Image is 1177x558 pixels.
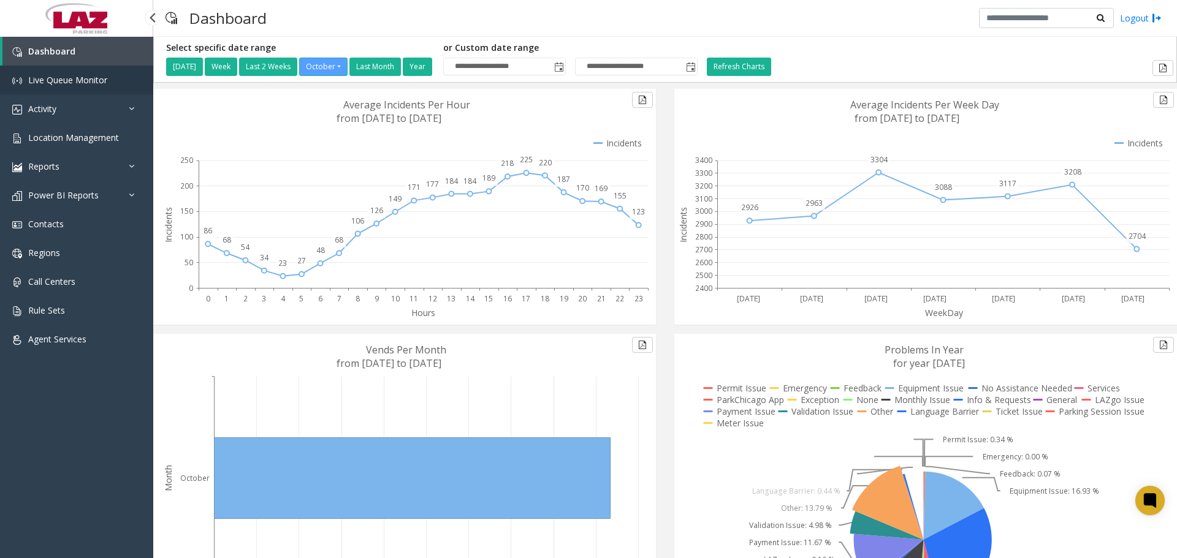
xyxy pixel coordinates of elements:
[223,235,231,245] text: 68
[375,293,379,304] text: 9
[243,293,248,304] text: 2
[503,293,512,304] text: 16
[1152,12,1162,25] img: logout
[206,293,210,304] text: 0
[695,232,712,242] text: 2800
[1153,92,1174,108] button: Export to pdf
[557,174,570,184] text: 187
[278,258,287,268] text: 23
[541,293,549,304] text: 18
[737,293,760,304] text: [DATE]
[343,98,470,111] text: Average Incidents Per Hour
[576,183,589,193] text: 170
[539,157,552,168] text: 220
[501,158,514,168] text: 218
[166,43,434,53] h5: Select specific date range
[180,155,193,165] text: 250
[262,293,266,304] text: 3
[1062,293,1085,304] text: [DATE]
[12,249,22,258] img: 'icon'
[28,218,64,230] span: Contacts
[351,216,364,226] text: 106
[482,173,495,183] text: 189
[578,293,587,304] text: 20
[749,537,831,548] text: Payment Issue: 11.67 %
[520,154,533,165] text: 225
[408,182,421,192] text: 171
[595,183,608,194] text: 169
[166,58,203,76] button: [DATE]
[12,134,22,143] img: 'icon'
[12,277,22,287] img: 'icon'
[409,293,418,304] text: 11
[695,283,712,293] text: 2400
[463,176,477,186] text: 184
[180,181,193,191] text: 200
[349,58,401,76] button: Last Month
[943,434,1013,445] text: Permit Issue: 0.34 %
[749,520,832,530] text: Validation Issue: 4.98 %
[870,154,888,165] text: 3304
[1153,337,1174,353] button: Export to pdf
[205,58,237,76] button: Week
[923,293,947,304] text: [DATE]
[885,343,964,356] text: Problems In Year
[925,307,964,319] text: WeekDay
[28,276,75,287] span: Call Centers
[806,198,823,208] text: 2963
[632,206,645,217] text: 123
[707,58,771,76] button: Refresh Charts
[28,304,65,316] span: Rule Sets
[299,58,348,76] button: October
[443,43,698,53] h5: or Custom date range
[318,293,322,304] text: 6
[162,207,174,243] text: Incidents
[695,270,712,281] text: 2500
[1000,469,1061,479] text: Feedback: 0.07 %
[695,194,712,204] text: 3100
[297,255,306,266] text: 27
[992,293,1015,304] text: [DATE]
[800,293,823,304] text: [DATE]
[2,37,153,66] a: Dashboard
[893,356,965,370] text: for year [DATE]
[180,206,193,216] text: 150
[447,293,455,304] text: 13
[12,220,22,230] img: 'icon'
[204,225,212,236] text: 86
[615,293,624,304] text: 22
[855,111,959,125] text: from [DATE] to [DATE]
[162,465,174,491] text: Month
[185,257,193,268] text: 50
[695,155,712,165] text: 3400
[695,181,712,191] text: 3200
[12,76,22,86] img: 'icon'
[366,343,446,356] text: Vends Per Month
[1121,293,1145,304] text: [DATE]
[337,293,341,304] text: 7
[28,333,86,345] span: Agent Services
[695,244,712,255] text: 2700
[695,257,712,268] text: 2600
[370,205,383,216] text: 126
[695,206,712,216] text: 3000
[28,74,107,86] span: Live Queue Monitor
[28,103,56,115] span: Activity
[28,247,60,258] span: Regions
[560,293,568,304] text: 19
[12,105,22,115] img: 'icon'
[999,178,1016,189] text: 3117
[1129,231,1146,241] text: 2704
[12,162,22,172] img: 'icon'
[239,58,297,76] button: Last 2 Weeks
[316,245,325,255] text: 48
[337,356,441,370] text: from [DATE] to [DATE]
[260,252,269,263] text: 34
[12,191,22,201] img: 'icon'
[299,293,303,304] text: 5
[484,293,493,304] text: 15
[241,242,250,252] text: 54
[28,132,119,143] span: Location Management
[1120,12,1162,25] a: Logout
[189,283,193,293] text: 0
